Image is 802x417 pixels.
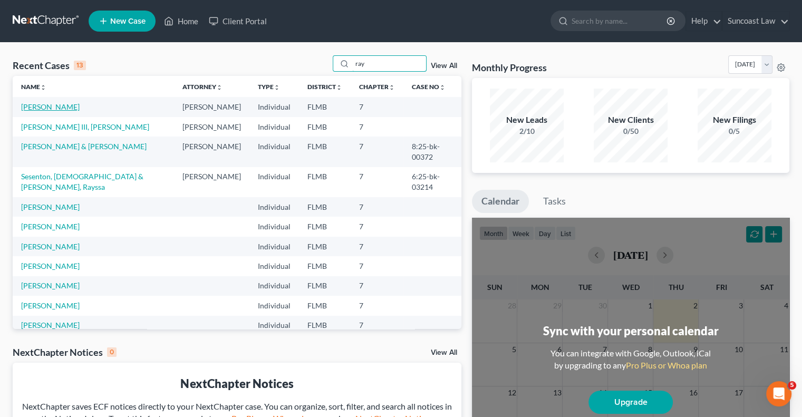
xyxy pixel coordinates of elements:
[159,12,204,31] a: Home
[274,84,280,91] i: unfold_more
[490,126,564,137] div: 2/10
[249,276,299,296] td: Individual
[249,316,299,335] td: Individual
[626,360,707,370] a: Pro Plus or Whoa plan
[299,217,351,236] td: FLMB
[299,117,351,137] td: FLMB
[249,117,299,137] td: Individual
[299,237,351,256] td: FLMB
[572,11,668,31] input: Search by name...
[351,296,403,315] td: 7
[490,114,564,126] div: New Leads
[403,167,461,197] td: 6:25-bk-03214
[351,256,403,276] td: 7
[351,97,403,117] td: 7
[299,167,351,197] td: FLMB
[534,190,575,213] a: Tasks
[299,296,351,315] td: FLMB
[359,83,395,91] a: Chapterunfold_more
[21,222,80,231] a: [PERSON_NAME]
[788,381,796,390] span: 5
[21,281,80,290] a: [PERSON_NAME]
[21,375,453,392] div: NextChapter Notices
[21,142,147,151] a: [PERSON_NAME] & [PERSON_NAME]
[351,197,403,217] td: 7
[40,84,46,91] i: unfold_more
[412,83,446,91] a: Case Nounfold_more
[351,137,403,167] td: 7
[21,261,80,270] a: [PERSON_NAME]
[389,84,395,91] i: unfold_more
[686,12,721,31] a: Help
[698,126,771,137] div: 0/5
[431,349,457,356] a: View All
[110,17,146,25] span: New Case
[766,381,791,406] iframe: Intercom live chat
[351,167,403,197] td: 7
[351,276,403,296] td: 7
[249,197,299,217] td: Individual
[249,296,299,315] td: Individual
[249,137,299,167] td: Individual
[588,391,673,414] a: Upgrade
[74,61,86,70] div: 13
[21,242,80,251] a: [PERSON_NAME]
[351,237,403,256] td: 7
[299,97,351,117] td: FLMB
[174,97,249,117] td: [PERSON_NAME]
[107,347,117,357] div: 0
[174,117,249,137] td: [PERSON_NAME]
[594,114,668,126] div: New Clients
[299,276,351,296] td: FLMB
[307,83,342,91] a: Districtunfold_more
[174,137,249,167] td: [PERSON_NAME]
[722,12,789,31] a: Suncoast Law
[403,137,461,167] td: 8:25-bk-00372
[21,172,143,191] a: Sesenton, [DEMOGRAPHIC_DATA] & [PERSON_NAME], Rayssa
[352,56,426,71] input: Search by name...
[258,83,280,91] a: Typeunfold_more
[216,84,223,91] i: unfold_more
[299,256,351,276] td: FLMB
[21,301,80,310] a: [PERSON_NAME]
[21,202,80,211] a: [PERSON_NAME]
[249,97,299,117] td: Individual
[439,84,446,91] i: unfold_more
[351,217,403,236] td: 7
[299,137,351,167] td: FLMB
[336,84,342,91] i: unfold_more
[249,217,299,236] td: Individual
[21,321,80,329] a: [PERSON_NAME]
[13,346,117,358] div: NextChapter Notices
[299,197,351,217] td: FLMB
[351,117,403,137] td: 7
[351,316,403,335] td: 7
[431,62,457,70] a: View All
[204,12,272,31] a: Client Portal
[21,102,80,111] a: [PERSON_NAME]
[13,59,86,72] div: Recent Cases
[249,167,299,197] td: Individual
[594,126,668,137] div: 0/50
[546,347,715,372] div: You can integrate with Google, Outlook, iCal by upgrading to any
[543,323,718,339] div: Sync with your personal calendar
[182,83,223,91] a: Attorneyunfold_more
[21,83,46,91] a: Nameunfold_more
[472,61,547,74] h3: Monthly Progress
[249,256,299,276] td: Individual
[472,190,529,213] a: Calendar
[174,167,249,197] td: [PERSON_NAME]
[299,316,351,335] td: FLMB
[698,114,771,126] div: New Filings
[249,237,299,256] td: Individual
[21,122,149,131] a: [PERSON_NAME] III, [PERSON_NAME]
